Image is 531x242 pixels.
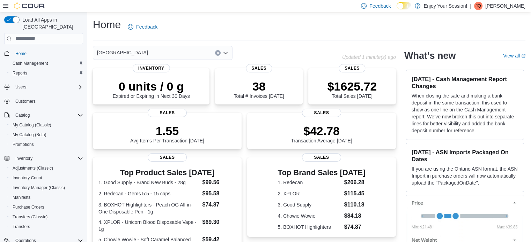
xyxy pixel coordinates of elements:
[13,111,83,119] span: Catalog
[7,193,86,202] button: Manifests
[278,201,341,208] dt: 3. Good Supply
[13,132,46,138] span: My Catalog (Beta)
[15,84,26,90] span: Users
[136,23,157,30] span: Feedback
[10,59,83,68] span: Cash Management
[10,69,30,77] a: Reports
[10,164,83,172] span: Adjustments (Classic)
[98,179,199,186] dt: 1. Good Supply - Brand New Buds - 28g
[342,54,396,60] p: Updated 1 minute(s) ago
[7,212,86,222] button: Transfers (Classic)
[7,222,86,232] button: Transfers
[98,190,199,197] dt: 2. Redecan - Gems 5:5 - 15 caps
[339,64,365,72] span: Sales
[13,195,30,200] span: Manifests
[13,185,65,190] span: Inventory Manager (Classic)
[10,131,83,139] span: My Catalog (Beta)
[13,224,30,229] span: Transfers
[7,120,86,130] button: My Catalog (Classic)
[246,64,272,72] span: Sales
[291,124,352,138] p: $42.78
[98,219,199,233] dt: 4. XPLOR - Unicorn Blood Disposable Vape - 1g
[234,79,284,99] div: Total # Invoices [DATE]
[13,154,35,163] button: Inventory
[10,184,68,192] a: Inventory Manager (Classic)
[278,212,341,219] dt: 4. Chowie Wowie
[1,110,86,120] button: Catalog
[369,2,391,9] span: Feedback
[13,214,47,220] span: Transfers (Classic)
[13,70,27,76] span: Reports
[278,190,341,197] dt: 2. XPLOR
[15,51,27,56] span: Home
[15,112,30,118] span: Catalog
[7,68,86,78] button: Reports
[13,111,32,119] button: Catalog
[113,79,190,99] div: Expired or Expiring in Next 30 Days
[10,164,56,172] a: Adjustments (Classic)
[133,64,170,72] span: Inventory
[10,174,83,182] span: Inventory Count
[412,165,518,186] p: If you are using the Ontario ASN format, the ASN Import in purchase orders will now automatically...
[521,54,525,58] svg: External link
[202,189,236,198] dd: $95.58
[113,79,190,93] p: 0 units / 0 g
[470,2,471,10] p: |
[13,83,29,91] button: Users
[344,212,366,220] dd: $84.18
[13,49,29,58] a: Home
[7,58,86,68] button: Cash Management
[10,193,33,202] a: Manifests
[485,2,525,10] p: [PERSON_NAME]
[202,201,236,209] dd: $74.87
[278,169,366,177] h3: Top Brand Sales [DATE]
[327,79,377,93] p: $1625.72
[412,149,518,163] h3: [DATE] - ASN Imports Packaged On Dates
[10,223,33,231] a: Transfers
[7,163,86,173] button: Adjustments (Classic)
[1,48,86,58] button: Home
[397,9,397,10] span: Dark Mode
[412,76,518,89] h3: [DATE] - Cash Management Report Changes
[302,109,341,117] span: Sales
[10,69,83,77] span: Reports
[7,183,86,193] button: Inventory Manager (Classic)
[13,175,42,181] span: Inventory Count
[13,122,51,128] span: My Catalog (Classic)
[97,48,148,57] span: [GEOGRAPHIC_DATA]
[1,96,86,106] button: Customers
[93,18,121,32] h1: Home
[474,2,482,10] div: Jessica Quenneville
[278,224,341,231] dt: 5. BOXHOT Highlighters
[327,79,377,99] div: Total Sales [DATE]
[424,2,467,10] p: Enjoy Your Session!
[10,203,83,211] span: Purchase Orders
[412,92,518,134] p: When closing the safe and making a bank deposit in the same transaction, this used to show as one...
[10,174,45,182] a: Inventory Count
[10,203,47,211] a: Purchase Orders
[223,50,228,56] button: Open list of options
[20,16,83,30] span: Load All Apps in [GEOGRAPHIC_DATA]
[148,109,187,117] span: Sales
[234,79,284,93] p: 38
[1,82,86,92] button: Users
[13,61,48,66] span: Cash Management
[15,156,32,161] span: Inventory
[344,223,366,231] dd: $74.87
[10,140,83,149] span: Promotions
[13,204,44,210] span: Purchase Orders
[10,140,37,149] a: Promotions
[13,97,38,106] a: Customers
[130,124,204,138] p: 1.55
[13,154,83,163] span: Inventory
[10,193,83,202] span: Manifests
[278,179,341,186] dt: 1. Redecan
[148,153,187,162] span: Sales
[202,178,236,187] dd: $99.56
[475,2,481,10] span: JQ
[1,154,86,163] button: Inventory
[98,201,199,215] dt: 3. BOXHOT Highlighters - Peach OG All-in-One Disposable Pen - 1g
[7,173,86,183] button: Inventory Count
[15,99,36,104] span: Customers
[344,201,366,209] dd: $110.18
